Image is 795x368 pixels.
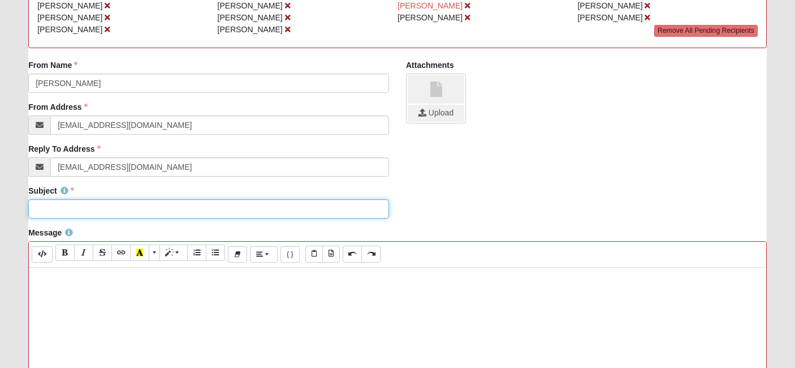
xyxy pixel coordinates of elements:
span: [PERSON_NAME] [37,25,102,34]
span: [PERSON_NAME] [218,1,283,10]
span: [PERSON_NAME] [577,13,642,22]
button: Code Editor [32,246,53,263]
span: [PERSON_NAME] [398,13,463,22]
button: Paste from Word [322,246,340,262]
button: Unordered list (⌘+⇧+NUM7) [206,245,225,261]
label: Attachments [406,59,454,71]
label: From Address [28,101,87,113]
button: Undo (⌘+Z) [343,246,362,262]
label: Message [28,227,73,238]
button: Bold (⌘+B) [55,245,75,261]
a: Remove All Pending Recipients [654,25,758,37]
label: From Name [28,59,77,71]
button: Ordered list (⌘+⇧+NUM8) [187,245,206,261]
button: Strikethrough (⌘+⇧+S) [93,245,112,261]
span: [PERSON_NAME] [37,13,102,22]
button: Redo (⌘+⇧+Z) [361,246,381,262]
button: Italic (⌘+I) [74,245,93,261]
button: Recent Color [130,245,149,261]
span: [PERSON_NAME] [398,1,463,10]
button: Style [159,245,187,261]
button: Paragraph [250,246,278,263]
button: Paste Text [305,246,323,262]
span: [PERSON_NAME] [577,1,642,10]
span: [PERSON_NAME] [218,13,283,22]
label: Subject [28,185,74,196]
label: Reply To Address [28,143,100,155]
span: [PERSON_NAME] [218,25,283,34]
button: Merge Field [280,246,300,263]
button: Remove Font Style (⌘+\) [228,246,247,263]
button: Link (⌘+K) [111,245,131,261]
span: [PERSON_NAME] [37,1,102,10]
button: More Color [149,245,160,261]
